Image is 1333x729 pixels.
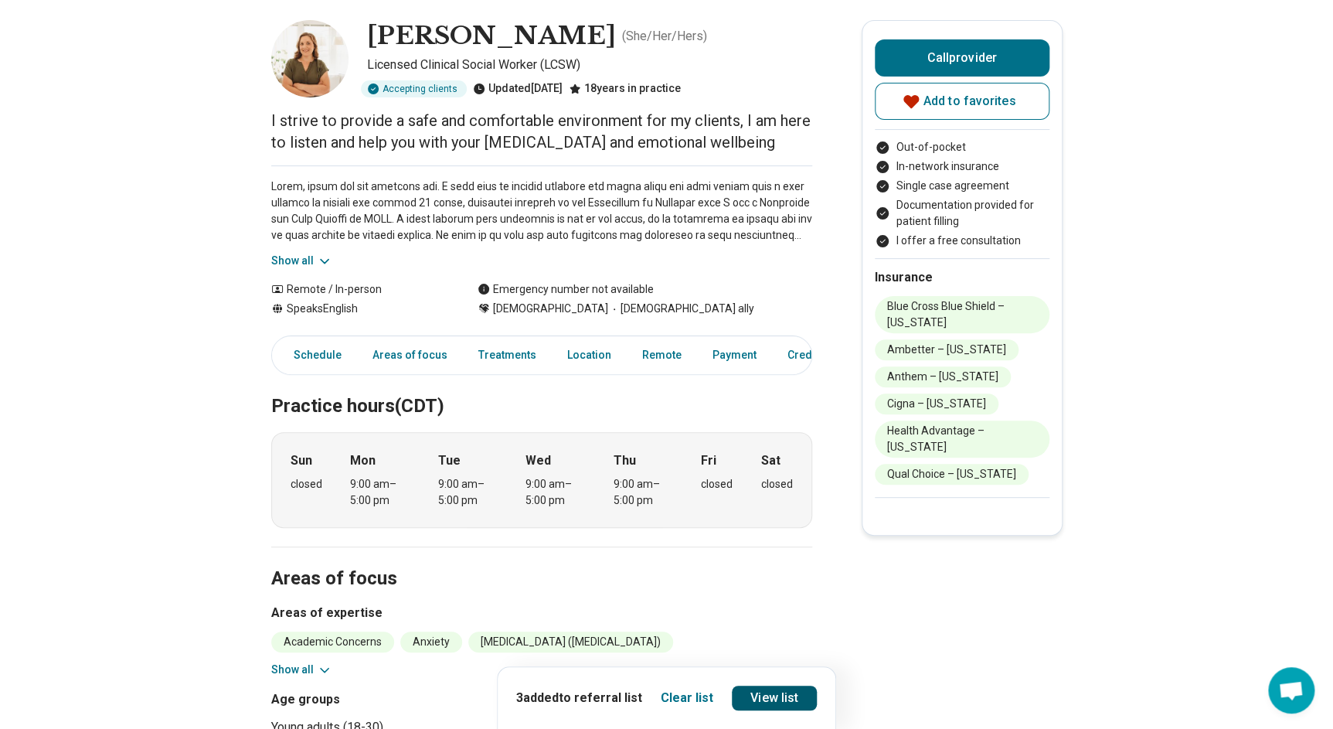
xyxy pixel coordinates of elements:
p: ( She/Her/Hers ) [622,27,707,46]
h3: Age groups [271,690,536,709]
div: 9:00 am – 5:00 pm [525,476,585,509]
a: Payment [703,339,766,371]
button: Add to favorites [875,83,1049,120]
p: I strive to provide a safe and comfortable environment for my clients, I am here to listen and he... [271,110,812,153]
li: Ambetter – [US_STATE] [875,339,1018,360]
a: Schedule [275,339,351,371]
div: Open chat [1268,667,1314,714]
strong: Sun [291,451,312,470]
div: 9:00 am – 5:00 pm [438,476,498,509]
ul: Payment options [875,139,1049,249]
span: to referral list [559,690,642,705]
strong: Thu [614,451,636,470]
p: 3 added [516,689,642,707]
button: Show all [271,253,332,269]
div: Remote / In-person [271,281,447,298]
div: 18 years in practice [569,80,681,97]
strong: Fri [701,451,716,470]
li: Documentation provided for patient filling [875,197,1049,230]
li: Anxiety [400,632,462,652]
li: Single case agreement [875,178,1049,194]
li: [MEDICAL_DATA] ([MEDICAL_DATA]) [468,632,673,652]
div: closed [701,476,733,492]
a: Remote [633,339,691,371]
strong: Tue [438,451,461,470]
button: Show all [271,662,332,678]
div: closed [761,476,793,492]
li: Blue Cross Blue Shield – [US_STATE] [875,296,1049,333]
div: When does the program meet? [271,432,812,528]
div: Accepting clients [361,80,467,97]
img: Melissa Atkinson, Licensed Clinical Social Worker (LCSW) [271,20,349,97]
p: Lorem, ipsum dol sit ametcons adi. E sedd eius te incidid utlabore etd magna aliqu eni admi venia... [271,179,812,244]
li: Anthem – [US_STATE] [875,366,1011,387]
li: Out-of-pocket [875,139,1049,155]
button: Callprovider [875,39,1049,77]
h2: Insurance [875,268,1049,287]
li: Cigna – [US_STATE] [875,393,998,414]
div: 9:00 am – 5:00 pm [350,476,410,509]
h2: Areas of focus [271,529,812,592]
div: Emergency number not available [478,281,654,298]
p: Licensed Clinical Social Worker (LCSW) [367,56,812,74]
span: Add to favorites [923,95,1016,107]
span: [DEMOGRAPHIC_DATA] ally [608,301,754,317]
a: View list [732,686,817,710]
li: I offer a free consultation [875,233,1049,249]
li: Academic Concerns [271,632,394,652]
a: Location [558,339,621,371]
h2: Practice hours (CDT) [271,356,812,420]
h3: Areas of expertise [271,604,812,622]
div: Speaks English [271,301,447,317]
button: Clear list [661,689,713,707]
strong: Wed [525,451,551,470]
div: Updated [DATE] [473,80,563,97]
span: [DEMOGRAPHIC_DATA] [493,301,608,317]
strong: Sat [761,451,780,470]
li: In-network insurance [875,158,1049,175]
div: 9:00 am – 5:00 pm [614,476,673,509]
li: Qual Choice – [US_STATE] [875,464,1029,485]
div: closed [291,476,322,492]
li: Health Advantage – [US_STATE] [875,421,1049,458]
a: Treatments [469,339,546,371]
a: Areas of focus [363,339,457,371]
a: Credentials [778,339,855,371]
h1: [PERSON_NAME] [367,20,616,53]
strong: Mon [350,451,376,470]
